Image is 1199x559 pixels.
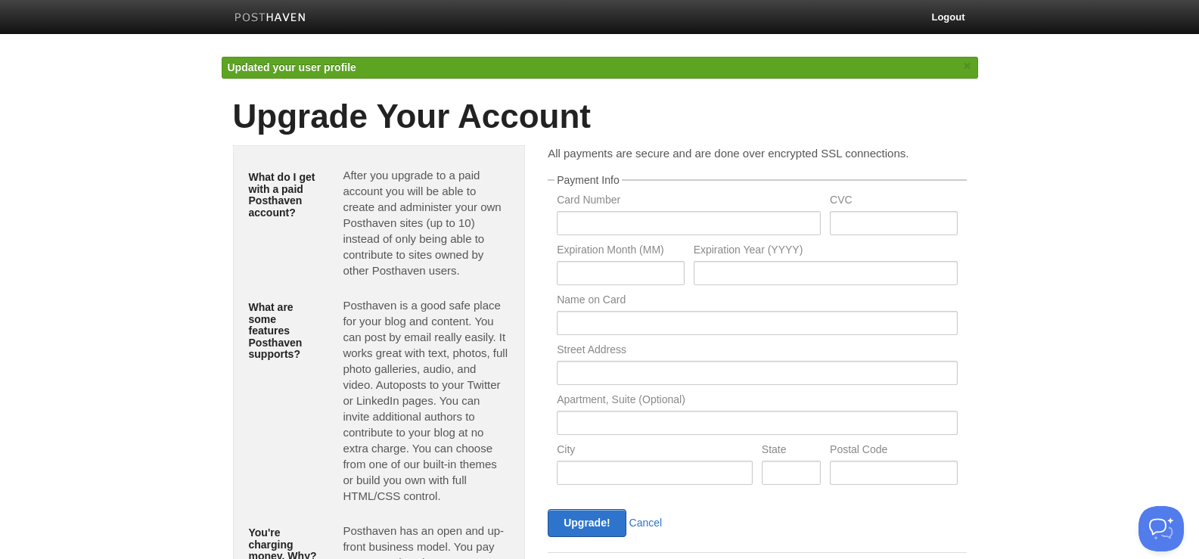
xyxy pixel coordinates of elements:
label: Expiration Year (YYYY) [694,244,958,259]
label: City [557,444,753,458]
a: × [961,57,974,76]
p: Posthaven is a good safe place for your blog and content. You can post by email really easily. It... [343,297,509,504]
label: Apartment, Suite (Optional) [557,394,957,408]
iframe: Help Scout Beacon - Open [1138,506,1184,551]
label: Name on Card [557,294,957,309]
label: State [762,444,821,458]
label: Card Number [557,194,821,209]
legend: Payment Info [554,175,622,185]
span: Updated your user profile [228,61,356,73]
h1: Upgrade Your Account [233,98,967,135]
img: Posthaven-bar [235,13,306,24]
label: CVC [830,194,957,209]
p: All payments are secure and are done over encrypted SSL connections. [548,145,966,161]
h5: What are some features Posthaven supports? [249,302,321,360]
a: Cancel [629,517,663,529]
p: After you upgrade to a paid account you will be able to create and administer your own Posthaven ... [343,167,509,278]
label: Street Address [557,344,957,359]
label: Postal Code [830,444,957,458]
input: Upgrade! [548,509,626,537]
h5: What do I get with a paid Posthaven account? [249,172,321,219]
label: Expiration Month (MM) [557,244,684,259]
